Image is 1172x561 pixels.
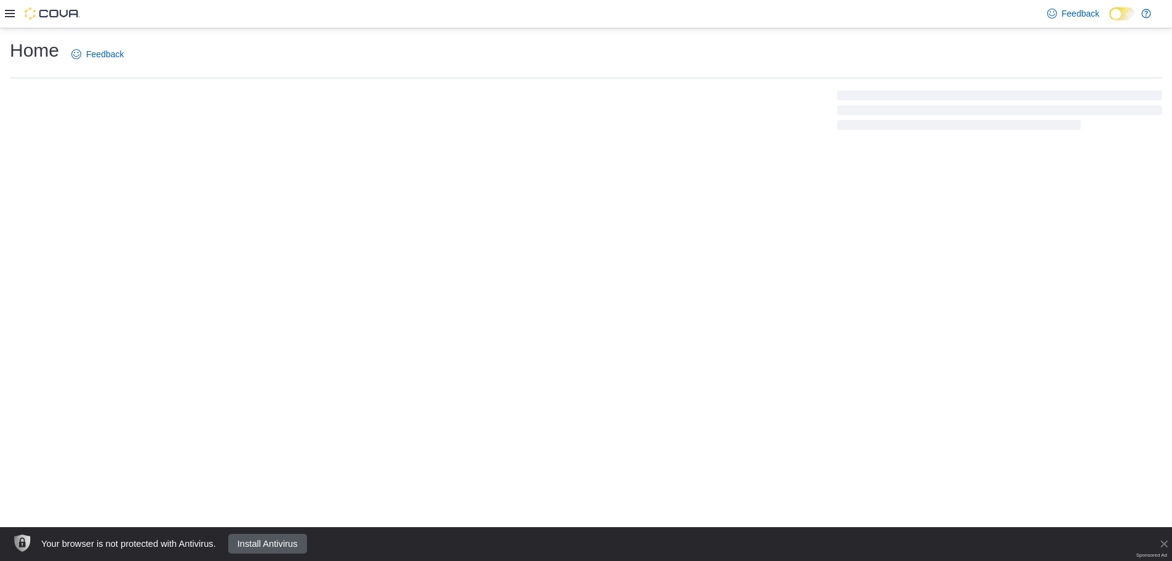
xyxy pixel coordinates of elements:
[10,38,59,63] h1: Home
[1042,1,1104,26] a: Feedback
[86,48,124,60] span: Feedback
[837,93,1162,132] span: Loading
[1109,7,1135,20] input: Dark Mode
[66,42,129,67] a: Feedback
[25,7,80,20] img: Cova
[1062,7,1099,20] span: Feedback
